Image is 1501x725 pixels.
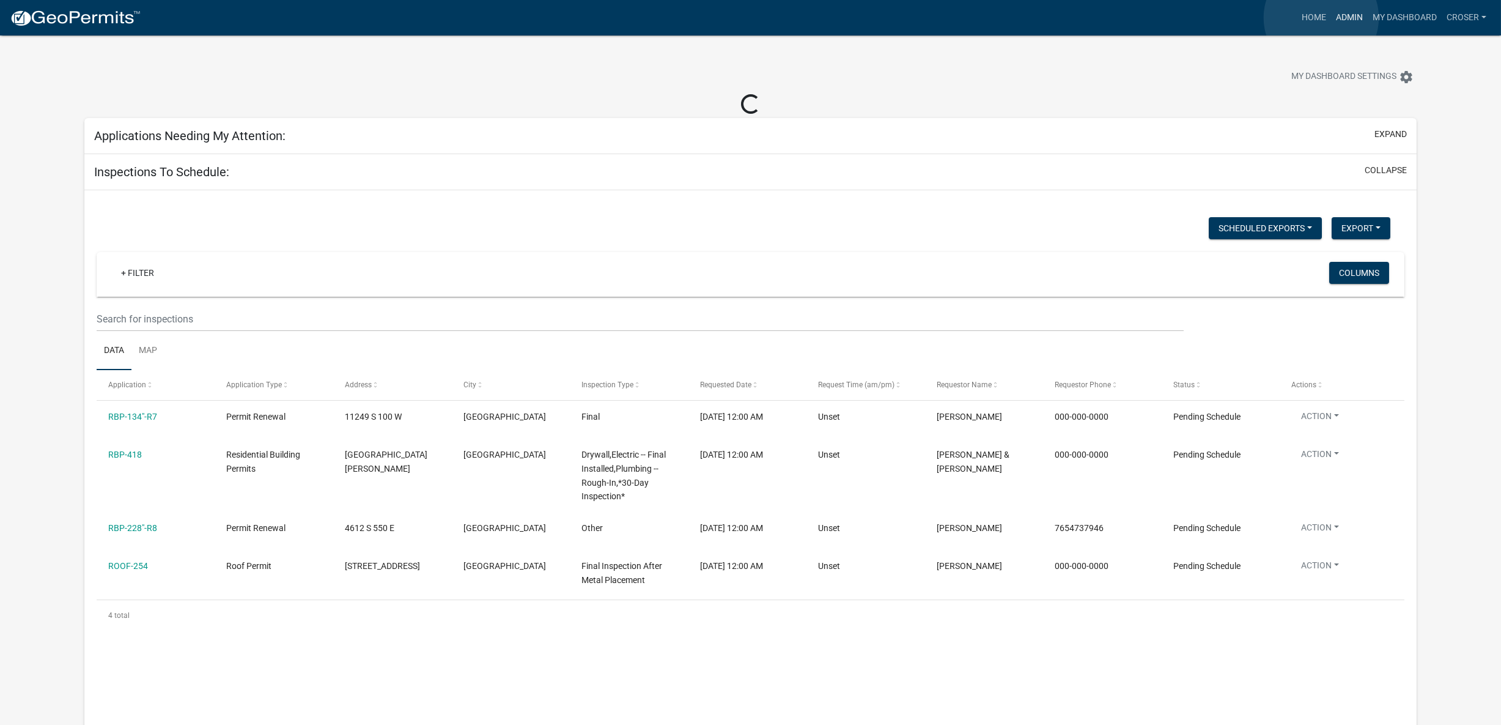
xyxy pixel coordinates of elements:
span: Matt & Nancy Miller [937,450,1009,474]
span: Actions [1291,381,1316,389]
span: 7654737946 [1055,523,1104,533]
datatable-header-cell: Status [1162,370,1280,400]
a: + Filter [111,262,164,284]
span: Unset [818,561,840,571]
button: Action [1291,410,1349,428]
a: Admin [1331,6,1368,29]
button: Export [1332,217,1390,239]
input: Search for inspections [97,307,1184,332]
span: 000-000-0000 [1055,450,1108,459]
a: My Dashboard [1368,6,1442,29]
span: 06/17/2025, 12:00 AM [700,412,763,422]
button: Action [1291,521,1349,539]
button: Columns [1329,262,1389,284]
span: 000-000-0000 [1055,412,1108,422]
h5: Applications Needing My Attention: [94,128,286,143]
span: Corey [937,412,1002,422]
span: Final [581,412,600,422]
span: Status [1173,381,1195,389]
span: Permit Renewal [226,523,286,533]
span: Unset [818,412,840,422]
a: RBP-228"-R8 [108,523,157,533]
datatable-header-cell: Requestor Phone [1043,370,1162,400]
datatable-header-cell: Inspection Type [570,370,688,400]
datatable-header-cell: City [451,370,570,400]
span: 09/15/2025, 12:00 AM [700,523,763,533]
a: RBP-134"-R7 [108,412,157,422]
span: Roof Permit [226,561,271,571]
button: expand [1374,128,1407,141]
span: Pending Schedule [1173,561,1241,571]
div: 4 total [97,600,1405,631]
span: Other [581,523,603,533]
span: N GLEN COVE Dr [345,450,427,474]
button: collapse [1365,164,1407,177]
span: Unset [818,450,840,459]
span: Pending Schedule [1173,450,1241,459]
span: Requestor Name [937,381,992,389]
span: Application [108,381,146,389]
span: Final Inspection After Metal Placement [581,561,662,585]
datatable-header-cell: Requested Date [688,370,806,400]
span: 000-000-0000 [1055,561,1108,571]
span: Inspection Type [581,381,633,389]
datatable-header-cell: Address [333,370,452,400]
a: Data [97,332,131,371]
button: Action [1291,448,1349,466]
span: Requested Date [700,381,751,389]
span: Peru [463,561,546,571]
span: 3564 E Circus Ln [345,561,420,571]
span: Requestor Phone [1055,381,1111,389]
a: Home [1297,6,1331,29]
span: Unset [818,523,840,533]
span: 10/14/2025, 12:00 AM [700,561,763,571]
span: Application Type [226,381,282,389]
span: PERU [463,450,546,459]
span: City [463,381,476,389]
span: Ethan Gahs [937,523,1002,533]
i: settings [1399,70,1414,84]
span: Request Time (am/pm) [818,381,894,389]
span: Pending Schedule [1173,412,1241,422]
button: Scheduled Exports [1209,217,1322,239]
button: Action [1291,559,1349,577]
a: Map [131,332,164,371]
span: Peru [463,523,546,533]
span: Bunker Hill [463,412,546,422]
span: Address [345,381,372,389]
span: Kenny Burton [937,561,1002,571]
span: 11249 S 100 W [345,412,402,422]
a: croser [1442,6,1491,29]
span: Drywall,Electric -- Final Installed,Plumbing -- Rough-In,*30-Day Inspection* [581,450,666,501]
button: My Dashboard Settingssettings [1282,65,1423,89]
datatable-header-cell: Requestor Name [924,370,1043,400]
span: Permit Renewal [226,412,286,422]
datatable-header-cell: Actions [1280,370,1398,400]
span: Residential Building Permits [226,450,300,474]
span: My Dashboard Settings [1291,70,1396,84]
a: ROOF-254 [108,561,148,571]
span: 08/28/2025, 12:00 AM [700,450,763,459]
datatable-header-cell: Request Time (am/pm) [806,370,925,400]
span: Pending Schedule [1173,523,1241,533]
datatable-header-cell: Application Type [215,370,333,400]
datatable-header-cell: Application [97,370,215,400]
h5: Inspections To Schedule: [94,165,229,179]
span: 4612 S 550 E [345,523,394,533]
a: RBP-418 [108,450,142,459]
